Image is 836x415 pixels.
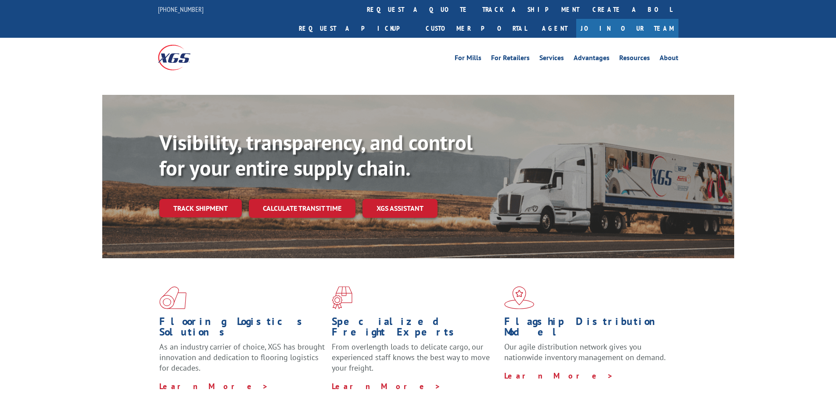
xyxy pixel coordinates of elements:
span: As an industry carrier of choice, XGS has brought innovation and dedication to flooring logistics... [159,342,325,373]
a: About [660,54,678,64]
a: XGS ASSISTANT [362,199,438,218]
h1: Specialized Freight Experts [332,316,498,342]
a: Services [539,54,564,64]
img: xgs-icon-focused-on-flooring-red [332,286,352,309]
a: For Mills [455,54,481,64]
a: Resources [619,54,650,64]
h1: Flooring Logistics Solutions [159,316,325,342]
a: Advantages [574,54,610,64]
a: For Retailers [491,54,530,64]
b: Visibility, transparency, and control for your entire supply chain. [159,129,473,181]
img: xgs-icon-total-supply-chain-intelligence-red [159,286,187,309]
a: Agent [533,19,576,38]
p: From overlength loads to delicate cargo, our experienced staff knows the best way to move your fr... [332,342,498,381]
a: Learn More > [332,381,441,391]
a: Learn More > [159,381,269,391]
a: Calculate transit time [249,199,355,218]
h1: Flagship Distribution Model [504,316,670,342]
img: xgs-icon-flagship-distribution-model-red [504,286,535,309]
span: Our agile distribution network gives you nationwide inventory management on demand. [504,342,666,362]
a: Customer Portal [419,19,533,38]
a: Request a pickup [292,19,419,38]
a: Learn More > [504,371,614,381]
a: [PHONE_NUMBER] [158,5,204,14]
a: Join Our Team [576,19,678,38]
a: Track shipment [159,199,242,217]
